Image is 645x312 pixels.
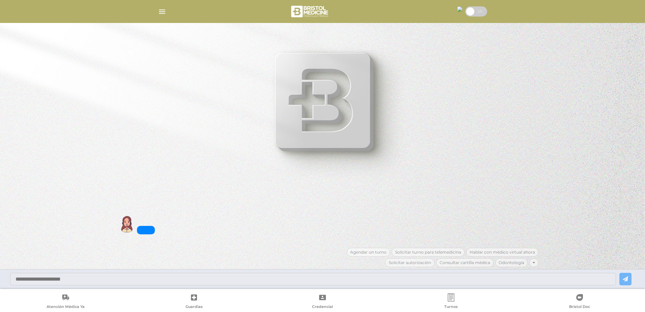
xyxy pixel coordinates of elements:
span: Turnos [444,304,458,310]
a: Bristol Doc [515,293,644,311]
span: Guardias [186,304,203,310]
a: Credencial [258,293,387,311]
span: Atención Médica Ya [47,304,85,310]
img: bristol-medicine-blanco.png [290,3,330,20]
a: Turnos [387,293,515,311]
span: Bristol Doc [569,304,590,310]
span: Credencial [312,304,333,310]
img: Cober IA [118,216,135,233]
img: 30585 [457,6,462,12]
img: Cober_menu-lines-white.svg [158,7,166,16]
a: Atención Médica Ya [1,293,130,311]
a: Guardias [130,293,258,311]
